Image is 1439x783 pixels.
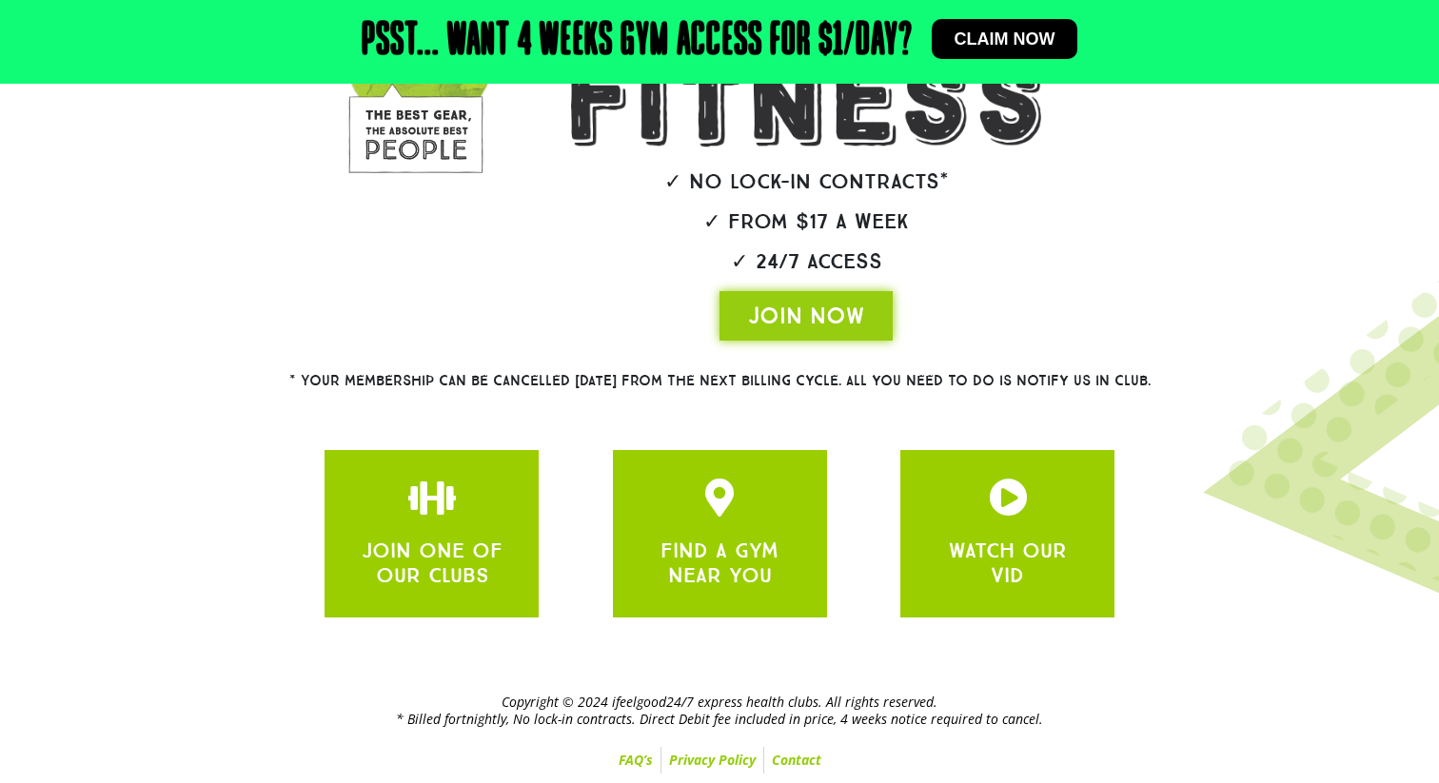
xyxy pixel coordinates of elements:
h2: ✓ From $17 a week [512,211,1100,232]
h2: * Your membership can be cancelled [DATE] from the next billing cycle. All you need to do is noti... [220,374,1219,388]
a: JOIN NOW [719,291,893,341]
a: FAQ’s [611,747,660,773]
a: FIND A GYM NEAR YOU [660,538,779,588]
a: JOIN ONE OF OUR CLUBS [700,479,739,517]
nav: Menu [110,747,1329,773]
a: Contact [764,747,829,773]
a: Claim now [932,19,1078,59]
h2: Psst... Want 4 weeks gym access for $1/day? [362,19,913,65]
h2: Copyright © 2024 ifeelgood24/7 express health clubs. All rights reserved. * Billed fortnightly, N... [110,694,1329,728]
a: WATCH OUR VID [949,538,1067,588]
a: JOIN ONE OF OUR CLUBS [989,479,1027,517]
span: JOIN NOW [748,301,864,331]
h2: ✓ 24/7 Access [512,251,1100,272]
h2: ✓ No lock-in contracts* [512,171,1100,192]
a: JOIN ONE OF OUR CLUBS [413,479,451,517]
span: Claim now [955,30,1055,48]
a: Privacy Policy [661,747,763,773]
a: JOIN ONE OF OUR CLUBS [362,538,503,588]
